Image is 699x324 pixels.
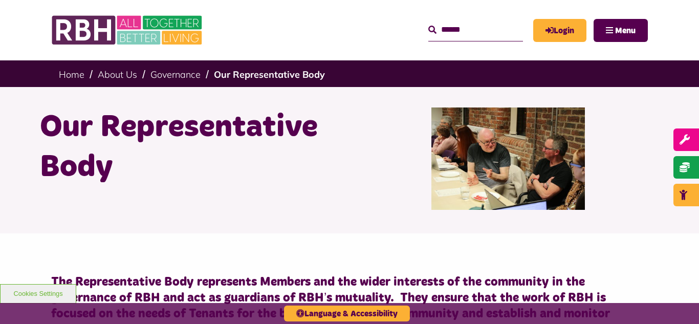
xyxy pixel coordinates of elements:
button: Navigation [594,19,648,42]
a: Our Representative Body [214,69,325,80]
button: Language & Accessibility [284,306,410,321]
input: Search [428,19,523,41]
a: MyRBH [533,19,586,42]
img: RBH [51,10,205,50]
a: About Us [98,69,137,80]
img: Rep Body [431,107,585,210]
h1: Our Representative Body [40,107,342,187]
iframe: Netcall Web Assistant for live chat [653,278,699,324]
a: Home [59,69,84,80]
span: Menu [615,27,636,35]
a: Governance [150,69,201,80]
